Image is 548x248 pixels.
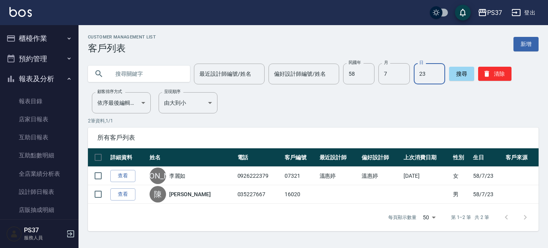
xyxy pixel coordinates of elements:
p: 服務人員 [24,234,64,241]
label: 日 [419,60,423,66]
th: 客戶來源 [504,148,539,167]
a: [PERSON_NAME] [169,190,211,198]
div: 由大到小 [159,92,217,113]
th: 姓名 [148,148,236,167]
label: 民國年 [349,60,361,66]
th: 偏好設計師 [360,148,402,167]
h3: 客戶列表 [88,43,156,54]
button: 報表及分析 [3,69,75,89]
a: 李麗如 [169,172,186,180]
label: 呈現順序 [164,89,181,95]
button: 櫃檯作業 [3,28,75,49]
span: 所有客戶列表 [97,134,529,142]
a: 互助點數明細 [3,146,75,164]
a: 店販抽成明細 [3,201,75,219]
td: 58/7/23 [471,185,504,204]
td: 溫惠婷 [360,167,402,185]
button: PS37 [475,5,505,21]
a: 新增 [513,37,539,51]
label: 月 [384,60,388,66]
a: 店家日報表 [3,110,75,128]
a: 查看 [110,188,135,201]
td: [DATE] [402,167,451,185]
td: 0926222379 [236,167,283,185]
th: 客戶編號 [283,148,318,167]
a: 費用分析表 [3,219,75,237]
a: 報表目錄 [3,92,75,110]
th: 詳細資料 [108,148,148,167]
a: 查看 [110,170,135,182]
button: save [455,5,471,20]
td: 035227667 [236,185,283,204]
td: 男 [451,185,471,204]
th: 性別 [451,148,471,167]
button: 清除 [478,67,511,81]
div: PS37 [487,8,502,18]
p: 2 筆資料, 1 / 1 [88,117,539,124]
label: 顧客排序方式 [97,89,122,95]
div: 50 [420,207,438,228]
h2: Customer Management List [88,35,156,40]
td: 溫惠婷 [318,167,360,185]
th: 生日 [471,148,504,167]
th: 最近設計師 [318,148,360,167]
div: 依序最後編輯時間 [92,92,151,113]
p: 第 1–2 筆 共 2 筆 [451,214,489,221]
p: 每頁顯示數量 [388,214,416,221]
div: [PERSON_NAME] [150,168,166,184]
img: Logo [9,7,32,17]
td: 女 [451,167,471,185]
th: 上次消費日期 [402,148,451,167]
input: 搜尋關鍵字 [110,63,184,84]
td: 58/7/23 [471,167,504,185]
button: 登出 [508,5,539,20]
th: 電話 [236,148,283,167]
a: 設計師日報表 [3,183,75,201]
img: Person [6,226,22,242]
a: 全店業績分析表 [3,165,75,183]
button: 預約管理 [3,49,75,69]
button: 搜尋 [449,67,474,81]
a: 互助日報表 [3,128,75,146]
h5: PS37 [24,226,64,234]
div: 陳 [150,186,166,202]
td: 16020 [283,185,318,204]
td: 07321 [283,167,318,185]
